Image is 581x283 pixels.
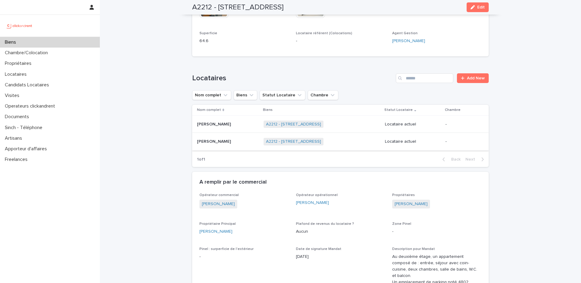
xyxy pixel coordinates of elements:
[2,93,24,98] p: Visites
[2,157,32,162] p: Freelances
[396,73,453,83] input: Search
[266,139,321,144] a: A2212 - [STREET_ADDRESS]
[2,72,31,77] p: Locataires
[197,121,232,127] p: [PERSON_NAME]
[197,138,232,144] p: [PERSON_NAME]
[192,3,284,12] h2: A2212 - [STREET_ADDRESS]
[199,179,267,186] h2: A remplir par le commercial
[463,157,489,162] button: Next
[296,32,352,35] span: Locataire référent (Colocations)
[445,139,479,144] p: -
[192,115,489,133] tr: [PERSON_NAME][PERSON_NAME] A2212 - [STREET_ADDRESS] Locataire actuel-
[202,201,235,207] a: [PERSON_NAME]
[445,107,461,113] p: Chambre
[477,5,485,9] span: Edit
[199,228,232,235] a: [PERSON_NAME]
[266,122,321,127] a: A2212 - [STREET_ADDRESS]
[2,61,36,66] p: Propriétaires
[197,107,221,113] p: Nom complet
[448,157,461,161] span: Back
[199,32,217,35] span: Superficie
[392,193,415,197] span: Propriétaires
[199,193,239,197] span: Opérateur commercial
[308,90,338,100] button: Chambre
[296,247,341,251] span: Date de signature Mandat
[2,146,52,152] p: Apporteur d'affaires
[296,200,329,206] a: [PERSON_NAME]
[384,107,413,113] p: Statut Locataire
[2,82,54,88] p: Candidats Locataires
[2,39,21,45] p: Biens
[260,90,305,100] button: Statut Locataire
[296,38,385,44] p: -
[199,38,289,44] p: 64.6
[192,152,210,167] p: 1 of 1
[392,222,411,226] span: Zone Pinel
[199,254,289,260] p: -
[392,228,481,235] p: -
[2,125,47,131] p: Sinch - Téléphone
[192,90,231,100] button: Nom complet
[296,222,354,226] span: Plafond de revenus du locataire ?
[457,73,489,83] a: Add New
[192,74,393,83] h1: Locataires
[467,76,485,80] span: Add New
[2,135,27,141] p: Artisans
[192,133,489,151] tr: [PERSON_NAME][PERSON_NAME] A2212 - [STREET_ADDRESS] Locataire actuel-
[392,32,418,35] span: Agent Gestion
[392,247,435,251] span: Description pour Mandat
[445,122,479,127] p: -
[2,103,60,109] p: Operateurs clickandrent
[395,201,428,207] a: [PERSON_NAME]
[5,20,34,32] img: UCB0brd3T0yccxBKYDjQ
[263,107,273,113] p: Biens
[2,50,53,56] p: Chambre/Colocation
[467,2,489,12] button: Edit
[2,114,34,120] p: Documents
[199,222,236,226] span: Propriétaire Principal
[199,247,254,251] span: Pinel : surperficie de l'extérieur
[385,122,441,127] p: Locataire actuel
[296,228,385,235] p: Aucun
[234,90,257,100] button: Biens
[385,139,441,144] p: Locataire actuel
[296,254,385,260] p: [DATE]
[438,157,463,162] button: Back
[296,193,338,197] span: Opérateur opérationnel
[465,157,479,161] span: Next
[392,38,425,44] a: [PERSON_NAME]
